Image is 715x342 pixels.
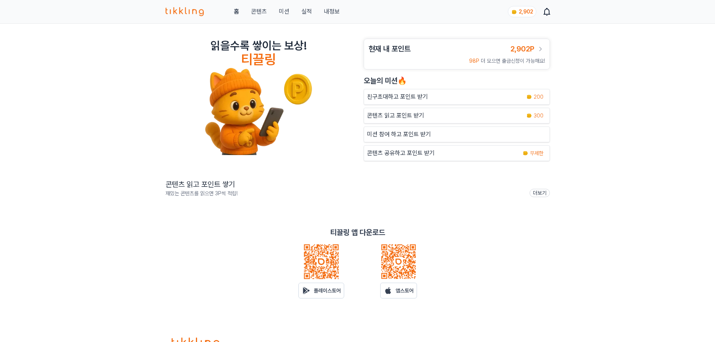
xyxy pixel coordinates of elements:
[364,75,550,86] h2: 오늘의 미션🔥
[241,52,276,67] h4: 티끌링
[469,58,479,64] span: 98P
[367,92,428,101] p: 친구초대하고 포인트 받기
[324,7,340,16] a: 내정보
[522,150,528,156] img: coin
[510,44,534,53] span: 2,902P
[166,179,238,190] h2: 콘텐츠 읽고 포인트 쌓기
[314,287,341,294] p: 플레이스토어
[211,39,307,52] h2: 읽을수록 쌓이는 보상!
[481,58,545,64] span: 더 모으면 출금신청이 가능해요!
[364,127,550,142] button: 미션 참여 하고 포인트 받기
[298,283,344,298] a: 플레이스토어
[364,108,550,124] a: 콘텐츠 읽고 포인트 받기 coin 300
[367,130,431,139] p: 미션 참여 하고 포인트 받기
[526,113,532,119] img: coin
[519,9,533,15] span: 2,902
[508,6,535,17] a: coin 2,902
[166,190,238,197] p: 재밌는 콘텐츠를 읽으면 3P씩 적립!
[530,189,550,197] a: 더보기
[251,7,267,16] a: 콘텐츠
[530,149,543,157] span: 무제한
[367,111,424,120] p: 콘텐츠 읽고 포인트 받기
[279,7,289,16] button: 미션
[534,112,543,119] span: 300
[369,44,411,54] h3: 현재 내 포인트
[234,7,239,16] a: 홈
[205,67,313,155] img: tikkling_character
[364,89,550,105] button: 친구초대하고 포인트 받기 coin 200
[526,94,532,100] img: coin
[396,287,414,294] p: 앱스토어
[303,244,339,280] img: qrcode_android
[330,227,385,238] p: 티끌링 앱 다운로드
[367,149,435,158] p: 콘텐츠 공유하고 포인트 받기
[381,244,417,280] img: qrcode_ios
[364,145,550,161] a: 콘텐츠 공유하고 포인트 받기 coin 무제한
[510,44,545,54] a: 2,902P
[380,283,417,298] a: 앱스토어
[511,9,517,15] img: coin
[301,7,312,16] a: 실적
[534,93,543,101] span: 200
[166,7,204,16] img: 티끌링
